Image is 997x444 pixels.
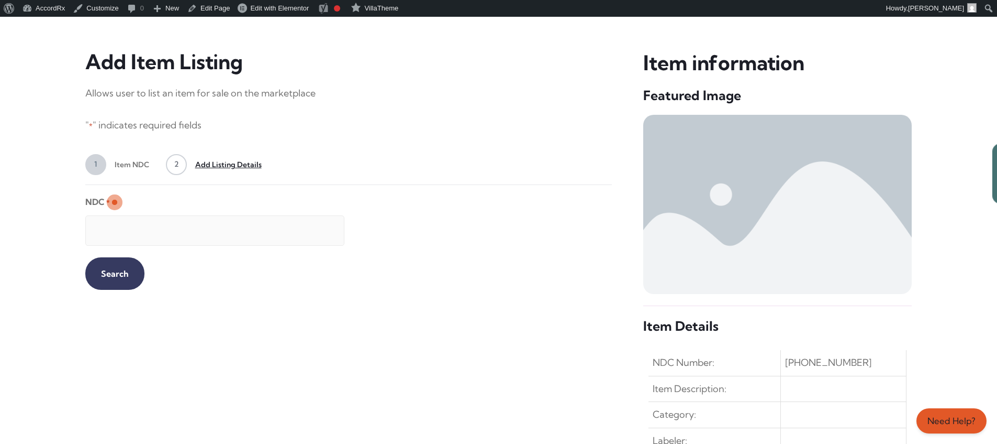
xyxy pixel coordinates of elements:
input: Search [85,257,144,290]
h3: Item information [643,50,912,77]
span: Item NDC [106,154,149,175]
span: Add Listing Details [187,154,262,175]
h3: Add Item Listing [85,50,612,74]
span: NDC Number: [653,354,714,371]
span: 2 [166,154,187,175]
h5: Featured Image [643,87,912,104]
span: 1 [85,154,106,175]
span: Category: [653,406,696,423]
a: Need Help? [916,408,987,434]
p: " " indicates required fields [85,117,612,134]
span: Edit with Elementor [250,4,309,12]
h5: Item Details [643,318,912,335]
div: Focus keyphrase not set [334,5,340,12]
p: Allows user to list an item for sale on the marketplace [85,85,612,102]
a: 2Add Listing Details [166,154,262,175]
span: Item Description: [653,381,726,397]
span: [PHONE_NUMBER] [785,354,872,371]
label: NDC [85,193,110,211]
span: [PERSON_NAME] [908,4,964,12]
